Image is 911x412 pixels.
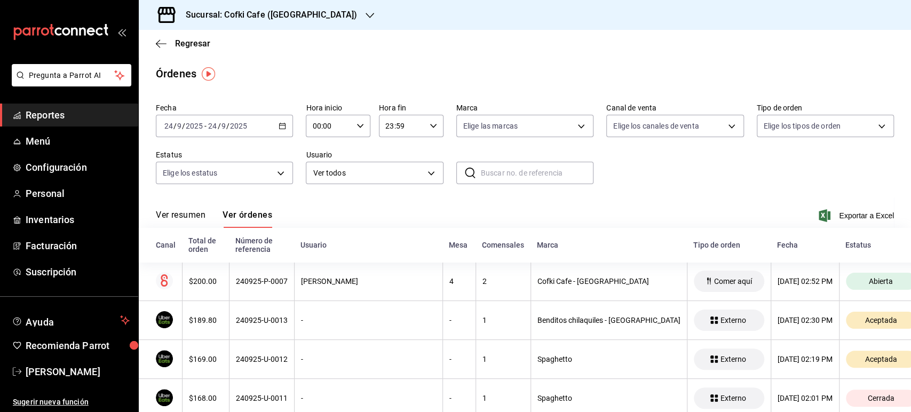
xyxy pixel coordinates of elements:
[156,241,176,249] div: Canal
[313,168,423,179] span: Ver todos
[175,38,210,49] span: Regresar
[163,168,217,178] span: Elige los estatus
[537,316,680,324] div: Benditos chilaquiles - [GEOGRAPHIC_DATA]
[301,277,436,286] div: [PERSON_NAME]
[189,277,223,286] div: $200.00
[235,236,288,253] div: Número de referencia
[306,104,370,112] label: Hora inicio
[537,241,680,249] div: Marca
[537,394,680,402] div: Spaghetto
[226,122,229,130] span: /
[188,236,223,253] div: Total de orden
[716,355,750,363] span: Externo
[164,122,173,130] input: --
[117,28,126,36] button: open_drawer_menu
[189,316,223,324] div: $189.80
[223,210,272,228] button: Ver órdenes
[710,277,756,286] span: Comer aquí
[208,122,217,130] input: --
[716,316,750,324] span: Externo
[156,210,272,228] div: navigation tabs
[236,277,288,286] div: 240925-P-0007
[26,108,130,122] span: Reportes
[764,121,841,131] span: Elige los tipos de orden
[306,151,443,159] label: Usuario
[26,239,130,253] span: Facturación
[156,210,205,228] button: Ver resumen
[229,122,248,130] input: ----
[12,64,131,86] button: Pregunta a Parrot AI
[236,355,288,363] div: 240925-U-0012
[26,160,130,175] span: Configuración
[26,314,116,327] span: Ayuda
[156,104,293,112] label: Fecha
[864,394,899,402] span: Cerrada
[537,277,680,286] div: Cofki Cafe - [GEOGRAPHIC_DATA]
[537,355,680,363] div: Spaghetto
[185,122,203,130] input: ----
[449,277,469,286] div: 4
[482,394,524,402] div: 1
[861,316,901,324] span: Aceptada
[221,122,226,130] input: --
[613,121,699,131] span: Elige los canales de venta
[236,316,288,324] div: 240925-U-0013
[26,365,130,379] span: [PERSON_NAME]
[757,104,894,112] label: Tipo de orden
[716,394,750,402] span: Externo
[182,122,185,130] span: /
[482,355,524,363] div: 1
[865,277,897,286] span: Abierta
[463,121,518,131] span: Elige las marcas
[606,104,743,112] label: Canal de venta
[301,355,436,363] div: -
[861,355,901,363] span: Aceptada
[29,70,115,81] span: Pregunta a Parrot AI
[7,77,131,89] a: Pregunta a Parrot AI
[778,277,833,286] div: [DATE] 02:52 PM
[482,241,524,249] div: Comensales
[449,394,469,402] div: -
[778,355,833,363] div: [DATE] 02:19 PM
[481,162,593,184] input: Buscar no. de referencia
[26,265,130,279] span: Suscripción
[449,241,469,249] div: Mesa
[449,355,469,363] div: -
[456,104,593,112] label: Marca
[26,186,130,201] span: Personal
[482,316,524,324] div: 1
[379,104,443,112] label: Hora fin
[177,122,182,130] input: --
[777,241,833,249] div: Fecha
[482,277,524,286] div: 2
[26,212,130,227] span: Inventarios
[26,338,130,353] span: Recomienda Parrot
[236,394,288,402] div: 240925-U-0011
[189,355,223,363] div: $169.00
[173,122,177,130] span: /
[778,394,833,402] div: [DATE] 02:01 PM
[300,241,436,249] div: Usuario
[204,122,207,130] span: -
[156,151,293,159] label: Estatus
[26,134,130,148] span: Menú
[449,316,469,324] div: -
[301,394,436,402] div: -
[156,38,210,49] button: Regresar
[189,394,223,402] div: $168.00
[778,316,833,324] div: [DATE] 02:30 PM
[13,397,130,408] span: Sugerir nueva función
[202,67,215,81] img: Tooltip marker
[821,209,894,222] button: Exportar a Excel
[156,66,196,82] div: Órdenes
[693,241,764,249] div: Tipo de orden
[217,122,220,130] span: /
[177,9,357,21] h3: Sucursal: Cofki Cafe ([GEOGRAPHIC_DATA])
[301,316,436,324] div: -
